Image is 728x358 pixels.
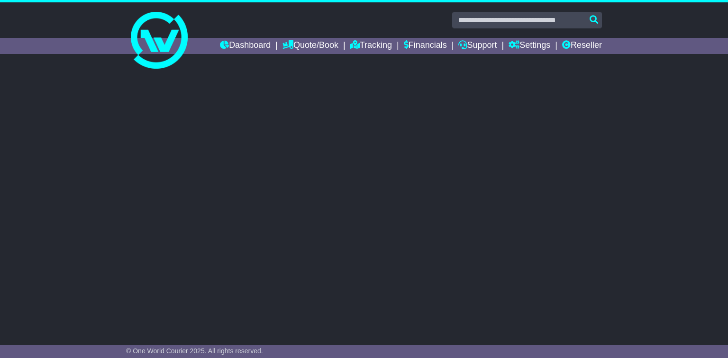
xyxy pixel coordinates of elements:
span: © One World Courier 2025. All rights reserved. [126,347,263,355]
a: Dashboard [220,38,271,54]
a: Reseller [562,38,602,54]
a: Tracking [350,38,392,54]
a: Settings [509,38,550,54]
a: Financials [404,38,447,54]
a: Quote/Book [282,38,338,54]
a: Support [458,38,497,54]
